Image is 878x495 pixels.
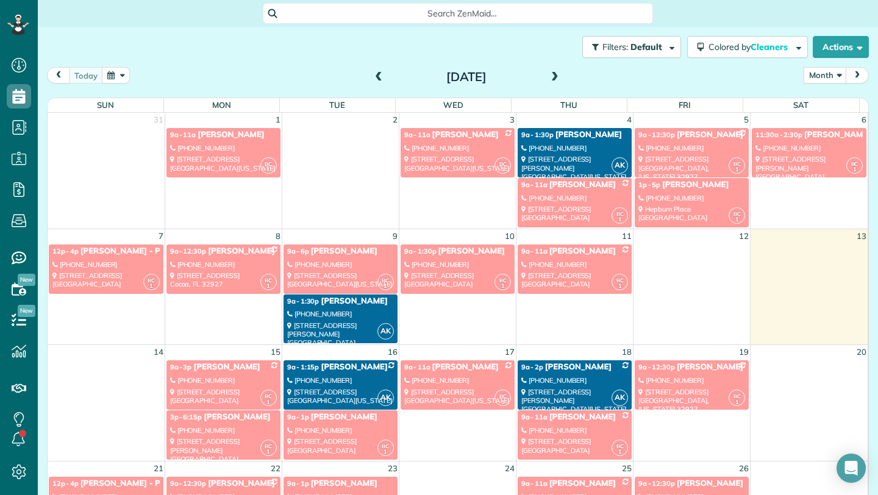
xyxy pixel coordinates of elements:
h2: [DATE] [390,70,543,84]
a: 5 [743,113,750,127]
span: [PERSON_NAME] [310,412,377,422]
span: 9a - 11a [521,479,548,488]
span: AK [612,157,628,174]
div: [PHONE_NUMBER] [170,144,277,152]
div: [STREET_ADDRESS] Cocoa, FL 32927 [170,271,277,289]
small: 1 [144,280,159,292]
span: [PERSON_NAME] [432,130,499,140]
button: Month [804,67,847,84]
span: Sat [793,100,808,110]
span: AK [377,390,394,406]
a: 14 [152,345,165,359]
a: 8 [274,229,282,243]
span: 9a - 12:30p [638,363,675,371]
a: 26 [738,461,750,475]
div: [STREET_ADDRESS] [GEOGRAPHIC_DATA][US_STATE] [170,155,277,173]
span: Fri [679,100,691,110]
div: [PHONE_NUMBER] [287,376,394,385]
a: 18 [621,345,633,359]
span: BC [382,277,389,283]
small: 1 [729,397,744,408]
button: prev [47,67,70,84]
span: New [18,274,35,286]
div: [PHONE_NUMBER] [638,144,745,152]
a: 17 [504,345,516,359]
a: 4 [626,113,633,127]
div: [STREET_ADDRESS][PERSON_NAME] [GEOGRAPHIC_DATA] [170,437,277,463]
span: BC [499,277,507,283]
a: 15 [269,345,282,359]
small: 1 [495,280,510,292]
button: Filters: Default [582,36,681,58]
button: Colored byCleaners [687,36,808,58]
span: BC [851,160,858,167]
span: [PERSON_NAME] [545,362,612,372]
small: 1 [378,280,393,292]
span: [PERSON_NAME] [662,180,729,190]
span: [PERSON_NAME] [677,130,743,140]
span: BC [382,443,389,449]
button: today [69,67,103,84]
div: [PHONE_NUMBER] [170,426,277,435]
small: 1 [612,280,627,292]
span: Default [630,41,663,52]
span: BC [148,277,155,283]
a: 12 [738,229,750,243]
span: BC [499,160,507,167]
span: [PERSON_NAME] [438,246,505,256]
a: 9 [391,229,399,243]
span: 1p - 5p [638,180,660,189]
span: [PERSON_NAME] [198,130,264,140]
span: BC [265,443,272,449]
div: [STREET_ADDRESS] [GEOGRAPHIC_DATA] [52,271,160,289]
span: 11:30a - 2:30p [755,130,802,139]
small: 1 [378,446,393,458]
span: [PERSON_NAME] [204,412,270,422]
span: [PERSON_NAME] [549,180,616,190]
small: 1 [612,446,627,458]
span: 9a - 1:15p [287,363,319,371]
a: 1 [274,113,282,127]
a: 6 [860,113,868,127]
span: [PERSON_NAME] - Perfect Powerhouse Pilates [80,479,260,488]
span: [PERSON_NAME] [310,479,377,488]
div: [STREET_ADDRESS] [GEOGRAPHIC_DATA], [US_STATE] 32927 [638,388,745,414]
span: [PERSON_NAME] [193,362,260,372]
span: 9a - 12:30p [638,479,675,488]
div: [STREET_ADDRESS][PERSON_NAME] [GEOGRAPHIC_DATA] [287,321,394,347]
small: 1 [847,164,862,176]
span: 9a - 1:30p [521,130,554,139]
span: BC [733,210,741,217]
a: 11 [621,229,633,243]
span: BC [616,210,624,217]
span: [PERSON_NAME] [310,246,377,256]
div: [PHONE_NUMBER] [287,260,394,269]
div: [PHONE_NUMBER] [638,194,745,202]
div: [PHONE_NUMBER] [755,144,863,152]
a: 20 [855,345,868,359]
span: 12p - 4p [52,247,79,255]
span: [PERSON_NAME] [677,479,743,488]
span: 9a - 11a [521,247,548,255]
a: 25 [621,461,633,475]
span: 9a - 1p [287,479,309,488]
span: AK [377,323,394,340]
div: [STREET_ADDRESS][PERSON_NAME] [GEOGRAPHIC_DATA][US_STATE] [521,155,628,181]
span: [PERSON_NAME] [432,362,499,372]
a: Filters: Default [576,36,681,58]
small: 1 [495,164,510,176]
small: 1 [261,280,276,292]
span: New [18,305,35,317]
span: Cleaners [751,41,790,52]
a: 10 [504,229,516,243]
span: Tue [329,100,345,110]
div: [PHONE_NUMBER] [521,144,628,152]
small: 1 [261,164,276,176]
div: [STREET_ADDRESS] [GEOGRAPHIC_DATA][US_STATE] [404,155,511,173]
span: Colored by [708,41,792,52]
span: Mon [212,100,231,110]
span: AK [612,390,628,406]
span: 3p - 6:15p [170,413,202,421]
div: [PHONE_NUMBER] [287,426,394,435]
span: 12p - 4p [52,479,79,488]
